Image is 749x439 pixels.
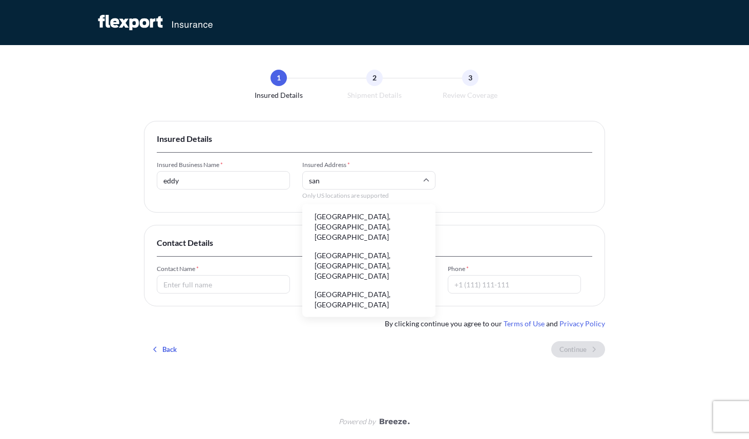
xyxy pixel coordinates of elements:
input: Enter full name [157,275,290,294]
span: Contact Details [157,238,592,248]
input: +1 (111) 111-111 [448,275,581,294]
a: Terms of Use [504,319,545,328]
span: Review Coverage [443,90,497,100]
span: 3 [468,73,472,83]
span: Insured Details [255,90,303,100]
li: [GEOGRAPHIC_DATA], [GEOGRAPHIC_DATA] [306,286,431,313]
span: Insured Address [302,161,435,169]
p: Back [162,344,177,354]
span: Powered by [339,416,376,427]
button: Back [144,341,185,358]
a: Privacy Policy [559,319,605,328]
button: Continue [551,341,605,358]
span: Only US locations are supported [302,192,435,200]
li: [GEOGRAPHIC_DATA], [GEOGRAPHIC_DATA], [GEOGRAPHIC_DATA] [306,247,431,284]
span: 1 [277,73,281,83]
input: Enter full name [157,171,290,190]
input: Enter full address [302,171,435,190]
span: By clicking continue you agree to our and [385,319,605,329]
li: [GEOGRAPHIC_DATA][PERSON_NAME], [GEOGRAPHIC_DATA] [306,315,431,352]
span: Insured Details [157,134,592,144]
p: Continue [559,344,587,354]
span: Phone [448,265,581,273]
li: [GEOGRAPHIC_DATA], [GEOGRAPHIC_DATA], [GEOGRAPHIC_DATA] [306,208,431,245]
span: Contact Name [157,265,290,273]
span: 2 [372,73,377,83]
span: Insured Business Name [157,161,290,169]
span: Shipment Details [347,90,402,100]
